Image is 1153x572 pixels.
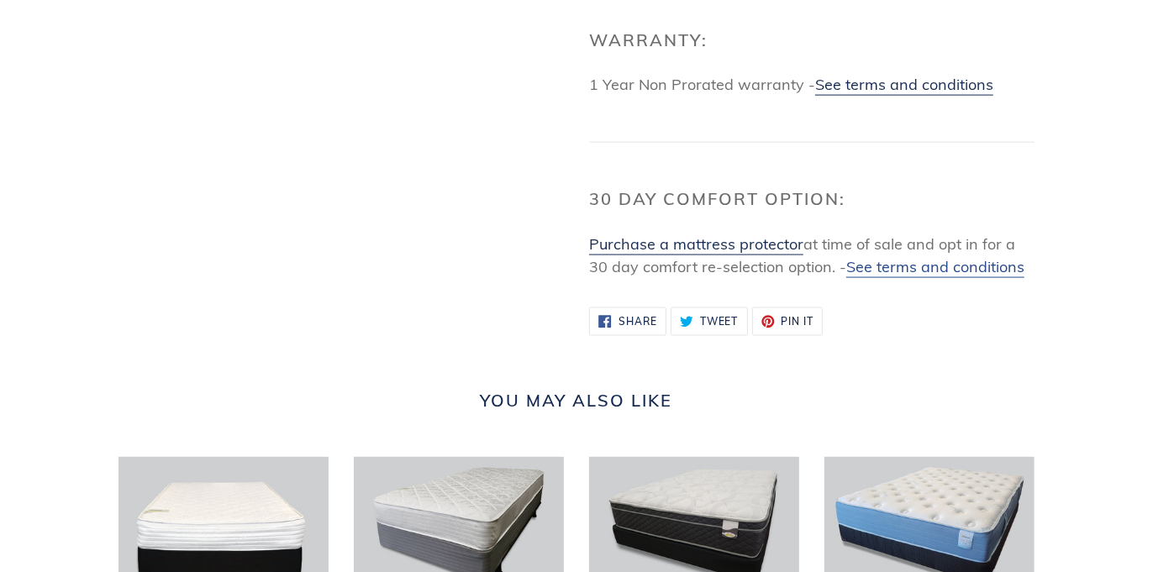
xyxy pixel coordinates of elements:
[589,30,1035,50] h2: Warranty:
[589,234,803,255] a: Purchase a mattress protector
[782,317,814,327] span: Pin it
[619,317,657,327] span: Share
[589,189,1035,209] h2: 30 Day Comfort Option:
[589,73,1035,96] p: 1 Year Non Prorated warranty -
[815,75,993,96] a: See terms and conditions
[118,391,1035,411] h2: You may also like
[700,317,739,327] span: Tweet
[589,233,1035,278] p: at time of sale and opt in for a 30 day comfort re-selection option. -
[846,257,1024,278] a: See terms and conditions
